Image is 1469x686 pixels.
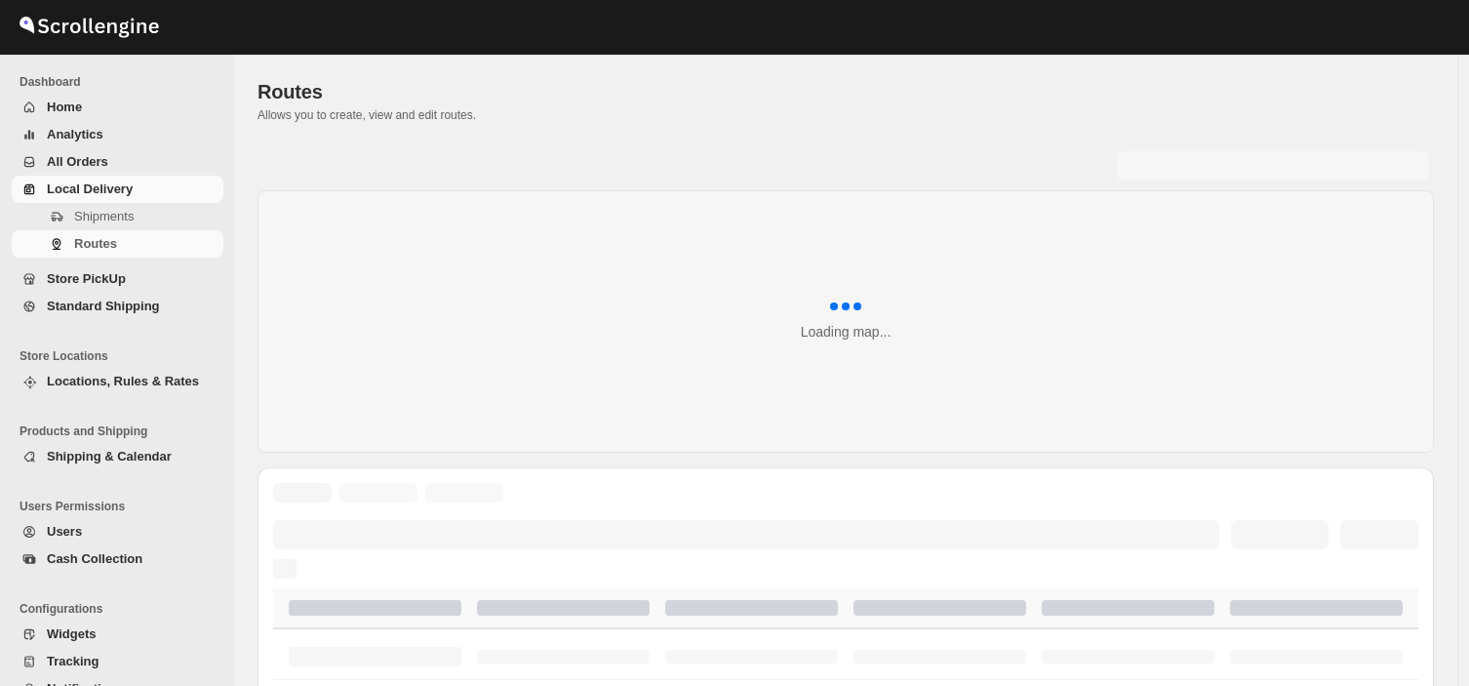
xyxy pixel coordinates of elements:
p: Allows you to create, view and edit routes. [258,107,1434,123]
button: Shipping & Calendar [12,443,223,470]
div: Loading map... [801,322,892,342]
span: Tracking [47,654,99,668]
span: Users Permissions [20,499,224,514]
button: Users [12,518,223,545]
span: Cash Collection [47,551,142,566]
button: Widgets [12,621,223,648]
button: Analytics [12,121,223,148]
button: Routes [12,230,223,258]
span: Configurations [20,601,224,617]
span: All Orders [47,154,108,169]
span: Locations, Rules & Rates [47,374,199,388]
span: Analytics [47,127,103,141]
span: Users [47,524,82,539]
span: Standard Shipping [47,299,160,313]
span: Local Delivery [47,182,133,196]
span: Store Locations [20,348,224,364]
span: Dashboard [20,74,224,90]
span: Widgets [47,626,96,641]
span: Store PickUp [47,271,126,286]
span: Shipments [74,209,134,223]
span: Shipping & Calendar [47,449,172,464]
button: Tracking [12,648,223,675]
button: Home [12,94,223,121]
button: Shipments [12,203,223,230]
span: Products and Shipping [20,424,224,439]
button: Cash Collection [12,545,223,573]
button: All Orders [12,148,223,176]
span: Routes [258,81,323,102]
button: Locations, Rules & Rates [12,368,223,395]
span: Routes [74,236,117,251]
span: Home [47,100,82,114]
